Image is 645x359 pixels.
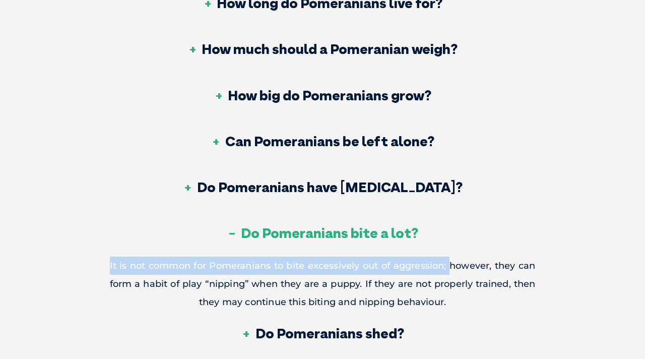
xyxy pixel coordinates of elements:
[183,180,463,194] h3: Do Pomeranians have [MEDICAL_DATA]?
[241,326,404,340] h3: Do Pomeranians shed?
[187,42,458,56] h3: How much should a Pomeranian weigh?
[211,134,434,148] h3: Can Pomeranians be left alone?
[227,226,418,240] h3: Do Pomeranians bite a lot?
[110,257,536,311] p: It is not common for Pomeranians to bite excessively out of aggression; however, they can form a ...
[214,88,431,102] h3: How big do Pomeranians grow?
